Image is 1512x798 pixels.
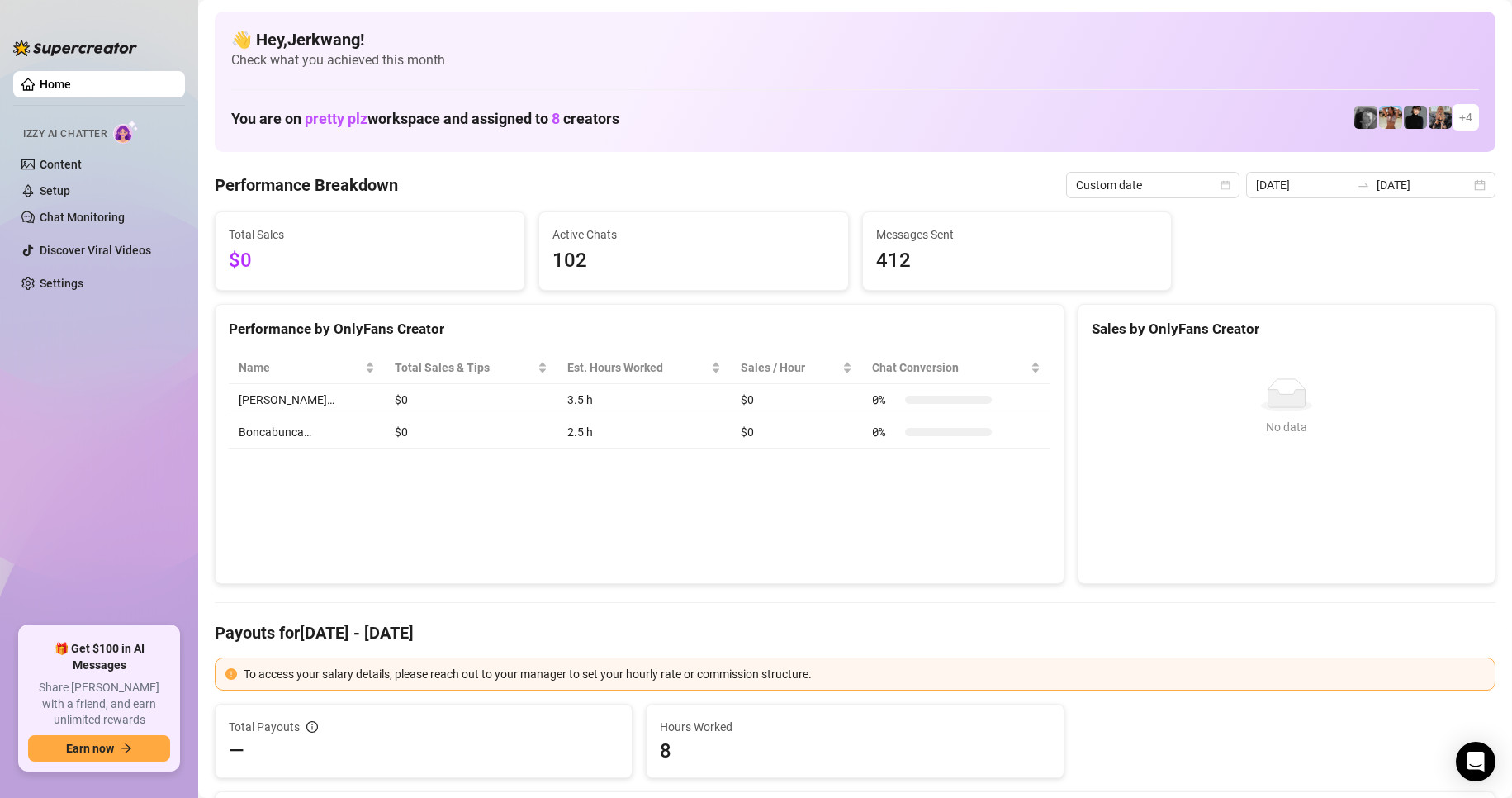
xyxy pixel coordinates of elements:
span: 8 [660,738,1050,764]
div: To access your salary details, please reach out to your manager to set your hourly rate or commis... [244,665,1485,683]
span: Total Payouts [229,718,300,736]
h4: 👋 Hey, Jerkwang ! [231,28,1479,51]
span: pretty plz [305,110,367,127]
span: $0 [229,245,511,277]
th: Total Sales & Tips [385,352,557,384]
div: No data [1098,418,1475,436]
input: Start date [1256,176,1350,194]
td: Boncabunca… [229,416,385,449]
th: Sales / Hour [731,352,862,384]
span: to [1357,178,1370,192]
span: Earn now [66,742,114,755]
span: Name [239,359,362,377]
span: Custom date [1076,173,1230,197]
span: Active Chats [552,226,835,244]
td: $0 [385,416,557,449]
h1: You are on workspace and assigned to creators [231,110,619,128]
span: swap-right [1357,178,1370,192]
a: Setup [40,184,70,197]
td: $0 [385,384,557,416]
img: Camille [1404,106,1427,129]
td: $0 [731,384,862,416]
div: Open Intercom Messenger [1456,742,1495,781]
span: arrow-right [121,743,132,754]
span: info-circle [306,721,318,733]
span: Chat Conversion [872,359,1027,377]
span: Sales / Hour [741,359,839,377]
div: Sales by OnlyFans Creator [1092,318,1481,340]
img: Amber [1354,106,1377,129]
span: Total Sales [229,226,511,244]
a: Chat Monitoring [40,211,125,224]
span: 0 % [872,423,898,441]
span: + 4 [1459,108,1472,126]
span: 102 [552,245,835,277]
span: 🎁 Get $100 in AI Messages [28,641,170,673]
span: calendar [1221,180,1230,190]
td: 3.5 h [557,384,731,416]
span: exclamation-circle [225,668,237,680]
span: 412 [876,245,1159,277]
span: 8 [552,110,560,127]
img: AI Chatter [113,120,139,144]
span: Messages Sent [876,226,1159,244]
td: 2.5 h [557,416,731,449]
img: Amber [1379,106,1402,129]
div: Est. Hours Worked [567,359,708,377]
a: Settings [40,277,83,290]
span: Izzy AI Chatter [23,126,107,142]
span: Share [PERSON_NAME] with a friend, and earn unlimited rewards [28,680,170,729]
a: Content [40,158,82,171]
span: Hours Worked [660,718,1050,736]
td: $0 [731,416,862,449]
span: — [229,738,244,764]
span: Total Sales & Tips [395,359,534,377]
input: End date [1377,176,1471,194]
th: Chat Conversion [862,352,1050,384]
span: 0 % [872,391,898,409]
h4: Performance Breakdown [215,173,398,197]
img: Violet [1429,106,1452,129]
th: Name [229,352,385,384]
a: Discover Viral Videos [40,244,151,257]
button: Earn nowarrow-right [28,735,170,762]
img: logo-BBDzfeDw.svg [13,40,137,56]
h4: Payouts for [DATE] - [DATE] [215,621,1495,644]
div: Performance by OnlyFans Creator [229,318,1050,340]
td: [PERSON_NAME]… [229,384,385,416]
a: Home [40,78,71,91]
span: Check what you achieved this month [231,51,1479,69]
